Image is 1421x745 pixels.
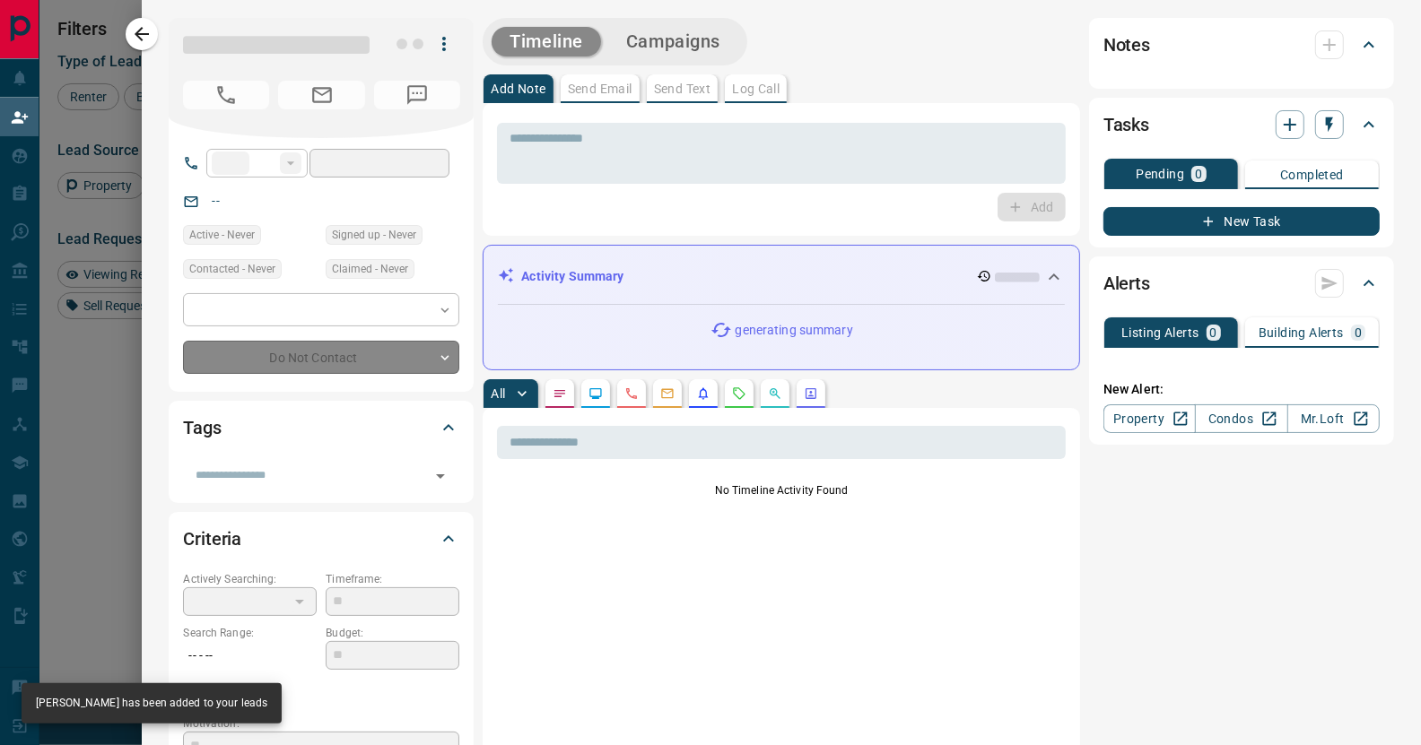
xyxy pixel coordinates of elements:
p: 0 [1195,168,1202,180]
h2: Alerts [1103,269,1150,298]
p: No Timeline Activity Found [497,482,1066,498]
p: Motivation: [183,715,459,732]
div: Criteria [183,517,459,560]
div: Activity Summary [498,260,1065,293]
a: Property [1103,404,1196,433]
svg: Listing Alerts [696,386,710,401]
div: Notes [1103,23,1380,66]
span: Signed up - Never [332,226,416,244]
p: Areas Searched: [183,680,459,696]
svg: Requests [732,386,746,401]
svg: Calls [624,386,639,401]
h2: Tasks [1103,110,1149,139]
button: Timeline [492,27,601,56]
p: New Alert: [1103,380,1380,399]
h2: Notes [1103,30,1150,59]
p: Listing Alerts [1121,326,1199,339]
span: Contacted - Never [189,260,275,278]
span: No Number [374,81,460,109]
p: 0 [1210,326,1217,339]
svg: Notes [553,386,567,401]
p: Building Alerts [1259,326,1344,339]
p: Pending [1136,168,1184,180]
div: Do Not Contact [183,341,459,374]
button: Open [428,463,453,489]
svg: Emails [660,386,675,401]
div: [PERSON_NAME] has been added to your leads [36,689,267,718]
h2: Criteria [183,524,241,553]
svg: Lead Browsing Activity [588,386,603,401]
div: Tasks [1103,103,1380,146]
svg: Opportunities [768,386,782,401]
p: Add Note [491,82,545,95]
p: Completed [1280,169,1344,181]
span: Claimed - Never [332,260,408,278]
button: Campaigns [608,27,738,56]
div: Alerts [1103,262,1380,305]
p: Actively Searching: [183,571,317,587]
svg: Agent Actions [804,386,818,401]
div: Tags [183,406,459,449]
button: New Task [1103,207,1380,236]
p: Search Range: [183,625,317,641]
span: No Email [278,81,364,109]
p: -- - -- [183,641,317,671]
span: Active - Never [189,226,255,244]
p: generating summary [736,321,853,340]
p: Budget: [326,625,459,641]
p: Timeframe: [326,571,459,587]
p: All [491,387,505,400]
a: Condos [1195,404,1287,433]
a: -- [212,194,219,208]
a: Mr.Loft [1287,404,1380,433]
h2: Tags [183,413,221,442]
p: 0 [1355,326,1362,339]
p: Activity Summary [521,267,623,286]
span: No Number [183,81,269,109]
